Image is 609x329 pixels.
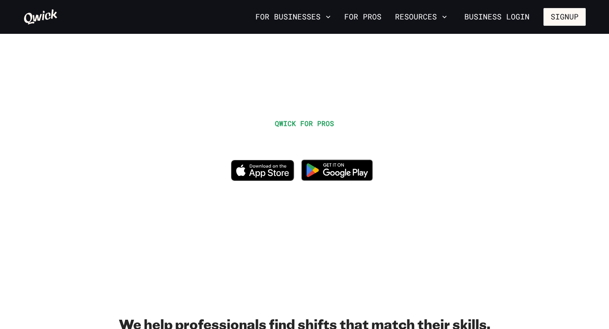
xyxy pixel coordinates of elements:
a: Business Login [457,8,537,26]
span: QWICK FOR PROS [275,119,334,128]
button: For Businesses [252,10,334,24]
button: Signup [543,8,586,26]
img: Get it on Google Play [296,154,378,186]
h1: WORK IN HOSPITALITY, WHENEVER YOU WANT. [117,132,493,151]
a: Download on the App Store [231,174,294,183]
a: For Pros [341,10,385,24]
button: Resources [392,10,450,24]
